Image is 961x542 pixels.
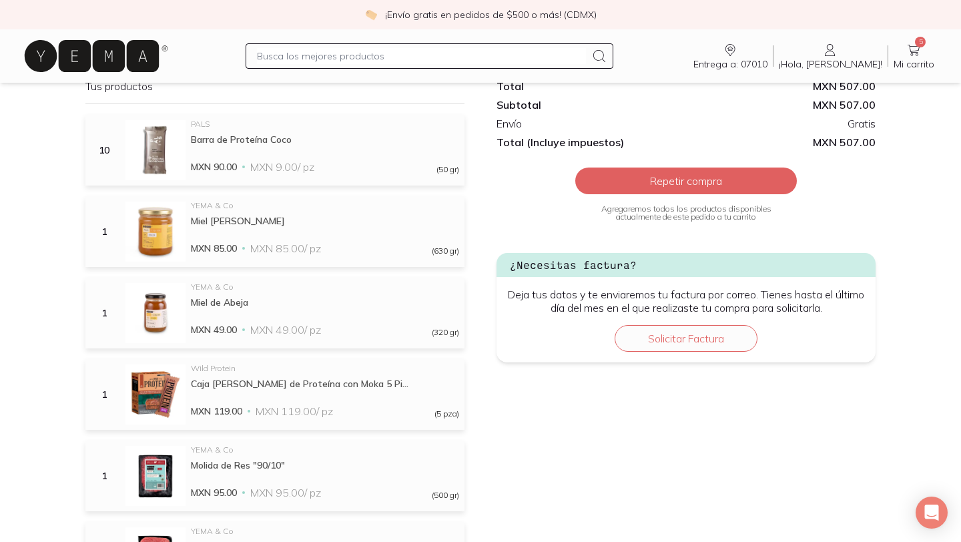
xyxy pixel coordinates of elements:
div: 1 [88,226,120,238]
a: 1Molida de Res "90/10"YEMA & CoMolida de Res "90/10"MXN 95.00MXN 95.00/ pz(500 gr) [88,446,459,506]
span: Entrega a: 07010 [693,58,767,70]
img: Miel de Abeja Grande [125,202,186,262]
div: Total (Incluye impuestos) [497,135,686,149]
div: YEMA & Co [191,446,459,454]
span: (630 gr) [432,247,459,255]
a: 5Mi carrito [888,42,940,70]
img: Molida de Res "90/10" [125,446,186,506]
a: 1Caja de Barras de Proteína con Moka 5 Piezas Wild ProteinWild ProteinCaja [PERSON_NAME] de Prote... [88,364,459,425]
div: 10 [88,144,120,156]
div: Open Intercom Messenger [916,497,948,529]
span: (500 gr) [432,491,459,499]
button: Repetir compra [575,168,797,194]
div: YEMA & Co [191,527,459,535]
span: MXN 49.00 / pz [250,323,321,336]
span: MXN 507.00 [686,135,876,149]
span: MXN 95.00 [191,486,237,499]
div: Miel de Abeja [191,296,459,308]
img: Caja de Barras de Proteína con Moka 5 Piezas Wild Protein [125,364,186,425]
span: MXN 119.00 [191,404,242,418]
p: Tus productos [85,79,464,93]
h4: ¿Necesitas factura? [497,253,876,277]
span: Mi carrito [894,58,934,70]
a: Entrega a: 07010 [688,42,773,70]
div: YEMA & Co [191,202,459,210]
div: Subtotal [497,98,686,111]
div: PALS [191,120,459,128]
span: MXN 85.00 [191,242,237,255]
span: MXN 49.00 [191,323,237,336]
div: Gratis [686,117,876,130]
input: Busca los mejores productos [257,48,585,64]
a: 1Miel de Abeja GrandeYEMA & CoMiel [PERSON_NAME]MXN 85.00MXN 85.00/ pz(630 gr) [88,202,459,262]
span: (50 gr) [436,166,459,174]
p: Deja tus datos y te enviaremos tu factura por correo. Tienes hasta el último día del mes en el qu... [507,288,865,314]
img: Barra de Proteína Coco [125,120,186,180]
span: MXN 95.00 / pz [250,486,321,499]
div: Wild Protein [191,364,459,372]
div: Envío [497,117,686,130]
a: 1Miel de AbejaYEMA & CoMiel de AbejaMXN 49.00MXN 49.00/ pz(320 gr) [88,283,459,343]
div: 1 [88,470,120,482]
div: MXN 507.00 [686,79,876,93]
img: Miel de Abeja [125,283,186,343]
span: (320 gr) [432,328,459,336]
span: MXN 119.00 / pz [256,404,333,418]
a: 10Barra de Proteína CocoPALSBarra de Proteína CocoMXN 90.00MXN 9.00/ pz(50 gr) [88,120,459,180]
img: check [365,9,377,21]
div: Molida de Res "90/10" [191,459,459,471]
span: MXN 90.00 [191,160,237,174]
div: Total [497,79,686,93]
div: Barra de Proteína Coco [191,133,459,146]
button: Solicitar Factura [615,325,757,352]
span: MXN 9.00 / pz [250,160,314,174]
span: (5 pza) [434,410,459,418]
span: 5 [915,37,926,47]
div: Miel [PERSON_NAME] [191,215,459,227]
span: MXN 85.00 / pz [250,242,321,255]
div: MXN 507.00 [686,98,876,111]
div: Caja [PERSON_NAME] de Proteína con Moka 5 Pi... [191,378,459,390]
p: Agregaremos todos los productos disponibles actualmente de este pedido a tu carrito [579,205,793,221]
a: ¡Hola, [PERSON_NAME]! [773,42,888,70]
div: YEMA & Co [191,283,459,291]
span: ¡Hola, [PERSON_NAME]! [779,58,882,70]
div: 1 [88,307,120,319]
p: ¡Envío gratis en pedidos de $500 o más! (CDMX) [385,8,597,21]
div: 1 [88,388,120,400]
